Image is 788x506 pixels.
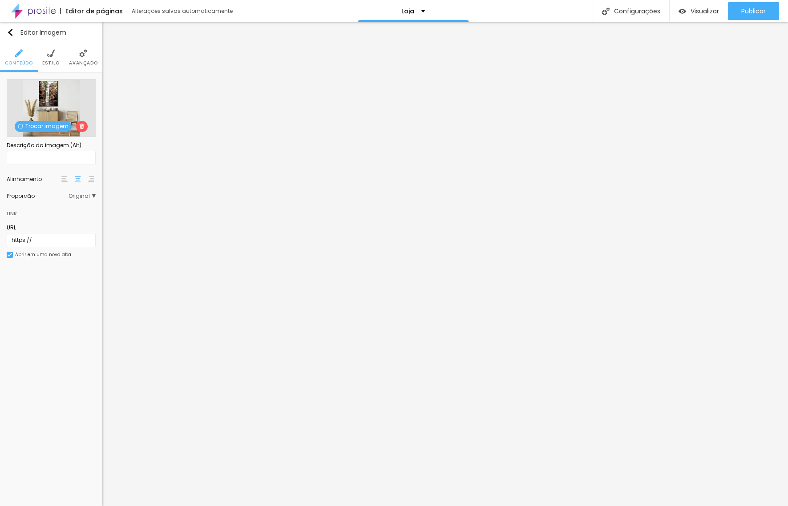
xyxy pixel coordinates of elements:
[61,176,68,182] img: paragraph-left-align.svg
[7,29,14,36] img: Icone
[691,8,719,15] span: Visualizar
[15,253,71,257] div: Abrir em uma nova aba
[69,193,96,199] span: Original
[15,49,23,57] img: Icone
[88,176,94,182] img: paragraph-right-align.svg
[679,8,686,15] img: view-1.svg
[7,177,60,182] div: Alinhamento
[728,2,779,20] button: Publicar
[7,141,96,149] div: Descrição da imagem (Alt)
[79,49,87,57] img: Icone
[7,29,66,36] div: Editar Imagem
[7,203,96,219] div: Link
[47,49,55,57] img: Icone
[7,193,69,199] div: Proporção
[75,176,81,182] img: paragraph-center-align.svg
[5,61,33,65] span: Conteúdo
[8,253,12,257] img: Icone
[7,209,17,218] div: Link
[69,61,97,65] span: Avançado
[602,8,610,15] img: Icone
[42,61,60,65] span: Estilo
[102,22,788,506] iframe: Editor
[741,8,766,15] span: Publicar
[79,124,85,129] img: Icone
[18,124,23,129] img: Icone
[401,8,414,14] p: Loja
[15,121,72,132] span: Trocar imagem
[7,224,96,232] div: URL
[670,2,728,20] button: Visualizar
[132,8,234,14] div: Alterações salvas automaticamente
[60,8,123,14] div: Editor de páginas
